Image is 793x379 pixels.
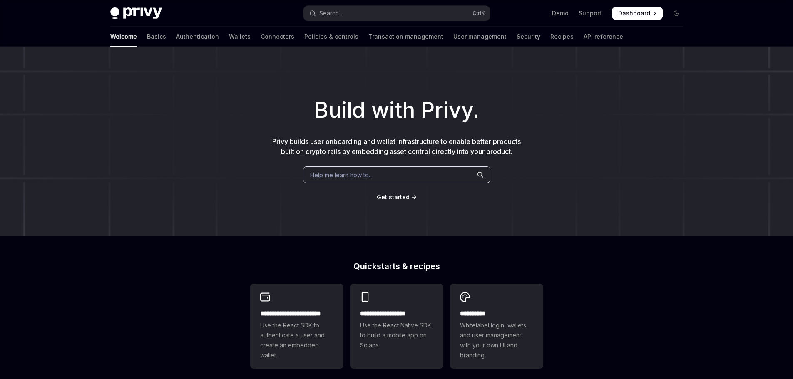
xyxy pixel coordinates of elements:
[350,284,443,369] a: **** **** **** ***Use the React Native SDK to build a mobile app on Solana.
[310,171,373,179] span: Help me learn how to…
[360,320,433,350] span: Use the React Native SDK to build a mobile app on Solana.
[250,262,543,270] h2: Quickstarts & recipes
[260,320,333,360] span: Use the React SDK to authenticate a user and create an embedded wallet.
[670,7,683,20] button: Toggle dark mode
[550,27,574,47] a: Recipes
[261,27,294,47] a: Connectors
[110,7,162,19] img: dark logo
[13,94,780,126] h1: Build with Privy.
[618,9,650,17] span: Dashboard
[110,27,137,47] a: Welcome
[552,9,569,17] a: Demo
[472,10,485,17] span: Ctrl K
[176,27,219,47] a: Authentication
[229,27,251,47] a: Wallets
[450,284,543,369] a: **** *****Whitelabel login, wallets, and user management with your own UI and branding.
[377,193,410,201] a: Get started
[303,6,490,21] button: Open search
[272,137,521,156] span: Privy builds user onboarding and wallet infrastructure to enable better products built on crypto ...
[304,27,358,47] a: Policies & controls
[377,193,410,201] span: Get started
[460,320,533,360] span: Whitelabel login, wallets, and user management with your own UI and branding.
[368,27,443,47] a: Transaction management
[147,27,166,47] a: Basics
[319,8,343,18] div: Search...
[584,27,623,47] a: API reference
[579,9,602,17] a: Support
[453,27,507,47] a: User management
[517,27,540,47] a: Security
[612,7,663,20] a: Dashboard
